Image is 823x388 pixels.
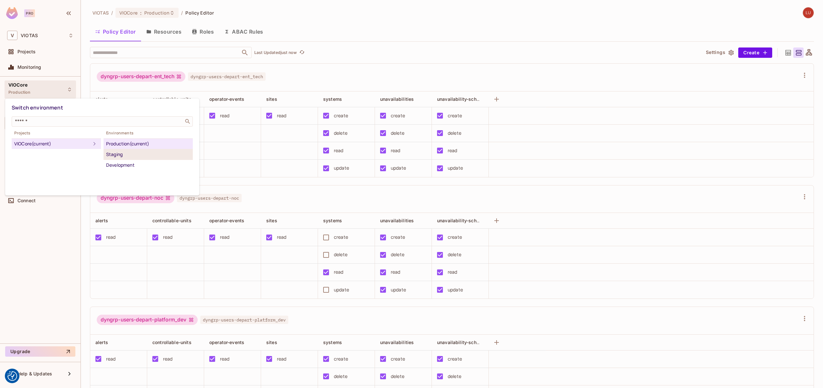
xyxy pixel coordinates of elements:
[104,131,193,136] span: Environments
[106,140,190,148] div: Production (current)
[14,140,91,148] div: VIOCore (current)
[12,131,101,136] span: Projects
[106,151,190,158] div: Staging
[12,104,63,111] span: Switch environment
[7,371,17,381] button: Consent Preferences
[7,371,17,381] img: Revisit consent button
[106,161,190,169] div: Development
